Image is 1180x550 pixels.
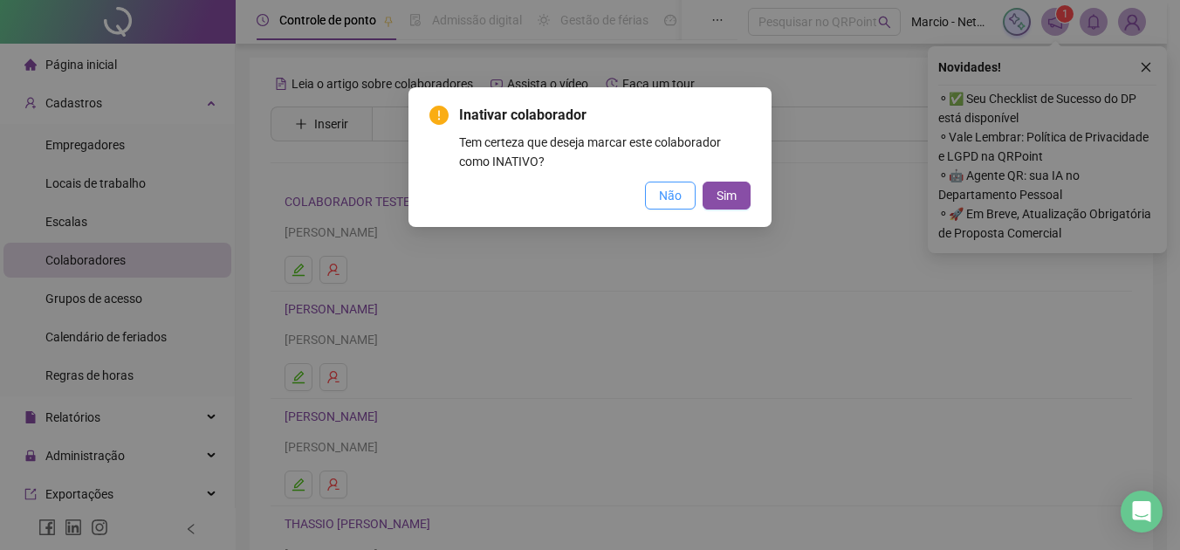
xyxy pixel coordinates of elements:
span: Tem certeza que deseja marcar este colaborador como INATIVO? [459,135,721,168]
button: Não [645,182,696,210]
button: Sim [703,182,751,210]
span: Inativar colaborador [459,107,587,123]
span: exclamation-circle [429,106,449,125]
div: Open Intercom Messenger [1121,491,1163,533]
span: Sim [717,186,737,205]
span: Não [659,186,682,205]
